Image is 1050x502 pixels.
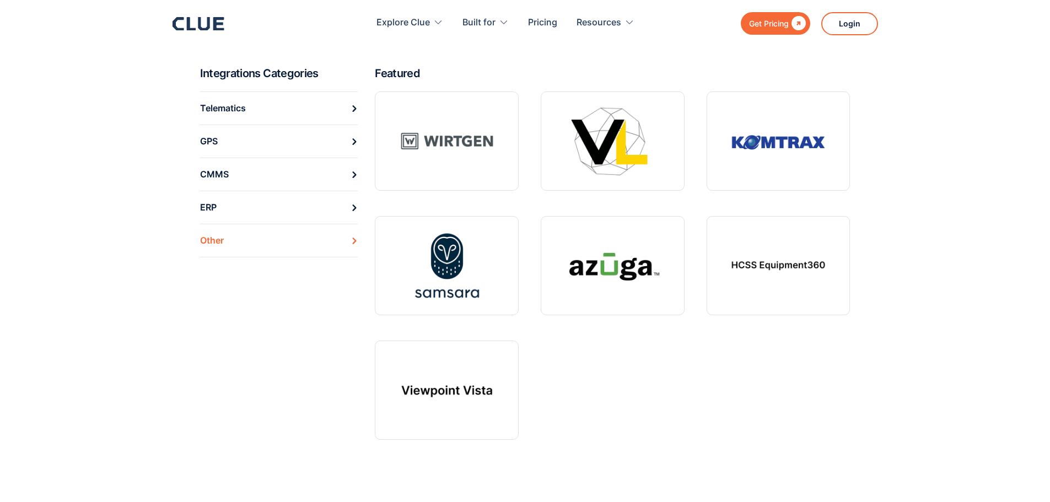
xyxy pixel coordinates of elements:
[376,6,430,40] div: Explore Clue
[200,158,358,191] a: CMMS
[200,100,246,117] div: Telematics
[462,6,509,40] div: Built for
[376,6,443,40] div: Explore Clue
[789,17,806,30] div: 
[200,166,229,183] div: CMMS
[200,133,218,150] div: GPS
[200,232,224,249] div: Other
[375,66,850,80] h2: Featured
[462,6,496,40] div: Built for
[528,6,557,40] a: Pricing
[200,91,358,125] a: Telematics
[741,12,810,35] a: Get Pricing
[749,17,789,30] div: Get Pricing
[200,191,358,224] a: ERP
[200,66,367,80] h2: Integrations Categories
[821,12,878,35] a: Login
[200,224,358,257] a: Other
[577,6,621,40] div: Resources
[200,199,217,216] div: ERP
[577,6,634,40] div: Resources
[200,125,358,158] a: GPS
